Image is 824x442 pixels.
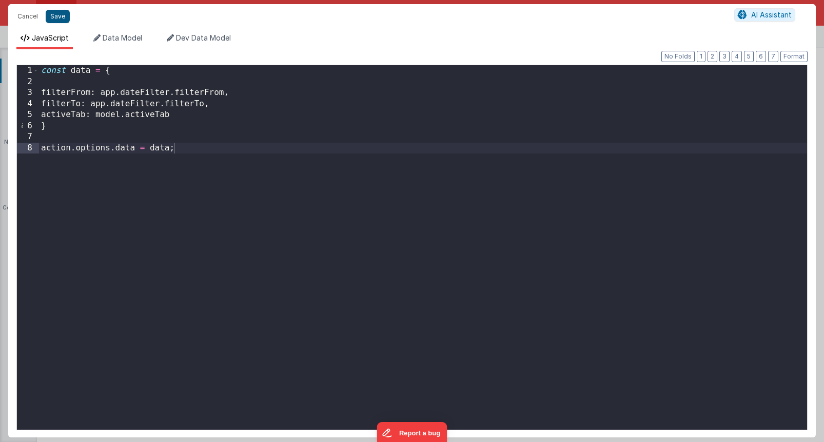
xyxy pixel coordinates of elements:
[734,8,795,22] button: AI Assistant
[12,9,43,24] button: Cancel
[719,51,730,62] button: 3
[732,51,742,62] button: 4
[17,121,39,132] div: 6
[176,33,231,42] span: Dev Data Model
[708,51,717,62] button: 2
[661,51,695,62] button: No Folds
[17,109,39,121] div: 5
[32,33,69,42] span: JavaScript
[17,76,39,88] div: 2
[697,51,705,62] button: 1
[17,65,39,76] div: 1
[17,87,39,99] div: 3
[768,51,778,62] button: 7
[17,143,39,154] div: 8
[103,33,142,42] span: Data Model
[17,131,39,143] div: 7
[751,10,792,19] span: AI Assistant
[756,51,766,62] button: 6
[780,51,808,62] button: Format
[46,10,70,23] button: Save
[17,99,39,110] div: 4
[744,51,754,62] button: 5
